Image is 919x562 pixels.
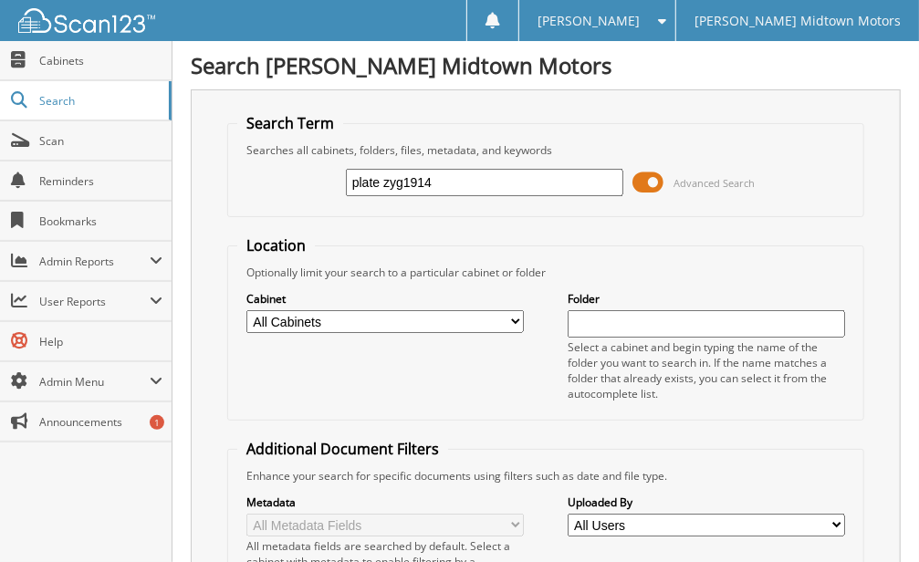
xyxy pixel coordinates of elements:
[39,93,160,109] span: Search
[39,213,162,229] span: Bookmarks
[39,173,162,189] span: Reminders
[237,235,315,255] legend: Location
[538,16,640,26] span: [PERSON_NAME]
[39,294,150,309] span: User Reports
[191,50,901,80] h1: Search [PERSON_NAME] Midtown Motors
[568,339,845,401] div: Select a cabinet and begin typing the name of the folder you want to search in. If the name match...
[150,415,164,430] div: 1
[39,254,150,269] span: Admin Reports
[246,291,524,307] label: Cabinet
[568,494,845,510] label: Uploaded By
[237,265,854,280] div: Optionally limit your search to a particular cabinet or folder
[237,439,448,459] legend: Additional Document Filters
[237,142,854,158] div: Searches all cabinets, folders, files, metadata, and keywords
[39,133,162,149] span: Scan
[39,334,162,349] span: Help
[39,414,162,430] span: Announcements
[828,474,919,562] iframe: Chat Widget
[237,113,343,133] legend: Search Term
[237,468,854,484] div: Enhance your search for specific documents using filters such as date and file type.
[18,8,155,33] img: scan123-logo-white.svg
[568,291,845,307] label: Folder
[39,374,150,390] span: Admin Menu
[694,16,901,26] span: [PERSON_NAME] Midtown Motors
[39,53,162,68] span: Cabinets
[674,176,755,190] span: Advanced Search
[246,494,524,510] label: Metadata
